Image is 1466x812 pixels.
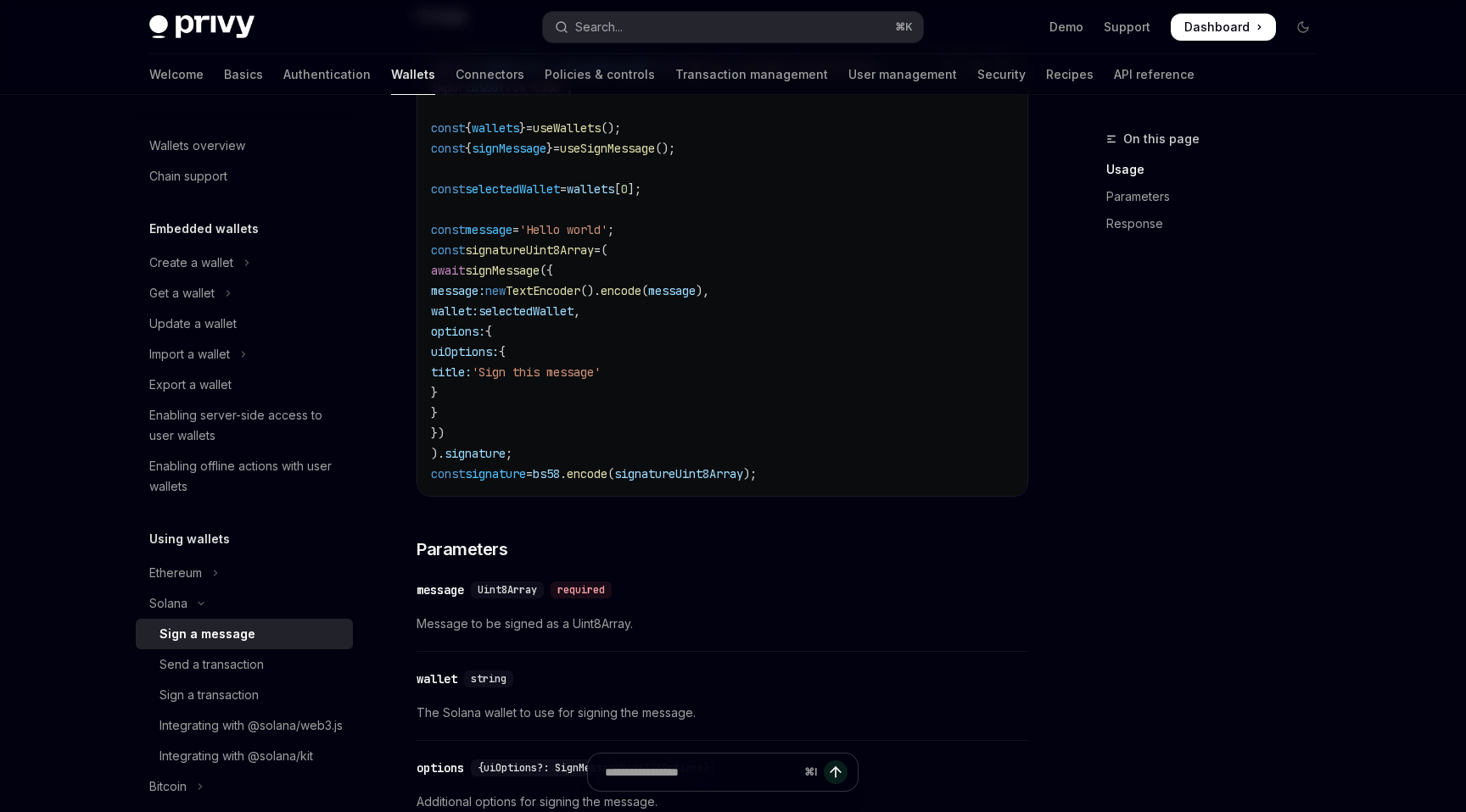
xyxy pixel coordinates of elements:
[485,283,506,298] span: new
[675,54,828,95] a: Transaction management
[431,242,465,258] span: const
[136,649,353,680] a: Send a transaction
[1106,183,1330,210] a: Parameters
[519,120,526,136] span: }
[149,15,255,39] img: dark logo
[1104,19,1150,36] a: Support
[417,537,507,561] span: Parameters
[136,619,353,649] a: Sign a message
[580,283,601,298] span: ().
[472,120,519,136] span: wallets
[560,466,567,481] span: .
[1114,54,1195,95] a: API reference
[149,54,204,95] a: Welcome
[431,364,472,380] span: title:
[655,141,675,156] span: ();
[417,703,1028,723] span: The Solana wallet to use for signing the message.
[575,17,623,37] div: Search...
[601,120,621,136] span: ();
[546,141,553,156] span: }
[977,54,1026,95] a: Security
[1123,129,1200,149] span: On this page
[506,283,580,298] span: TextEncoder
[543,12,923,42] button: Open search
[149,375,232,395] div: Export a wallet
[560,181,567,197] span: =
[607,222,614,237] span: ;
[545,54,655,95] a: Policies & controls
[159,685,259,705] div: Sign a transaction
[743,466,757,481] span: );
[594,242,601,258] span: =
[895,20,913,34] span: ⌘ K
[149,344,230,364] div: Import a wallet
[159,624,255,644] div: Sign a message
[1049,19,1083,36] a: Demo
[824,760,848,784] button: Send message
[149,136,245,156] div: Wallets overview
[136,370,353,400] a: Export a wallet
[431,385,438,400] span: }
[431,405,438,420] span: }
[431,303,478,319] span: wallet:
[136,278,353,309] button: Toggle Get a wallet section
[499,344,506,359] span: {
[283,54,371,95] a: Authentication
[149,405,343,446] div: Enabling server-side access to user wallets
[696,283,709,298] span: ),
[136,247,353,278] button: Toggle Create a wallet section
[567,181,614,197] span: wallets
[431,181,465,197] span: const
[472,141,546,156] span: signMessage
[136,558,353,588] button: Toggle Ethereum section
[136,339,353,370] button: Toggle Import a wallet section
[1046,54,1094,95] a: Recipes
[159,715,343,736] div: Integrating with @solana/web3.js
[648,283,696,298] span: message
[465,141,472,156] span: {
[465,181,560,197] span: selectedWallet
[465,120,472,136] span: {
[641,283,648,298] span: (
[607,466,614,481] span: (
[417,614,1028,634] span: Message to be signed as a Uint8Array.
[614,466,743,481] span: signatureUint8Array
[1171,14,1276,41] a: Dashboard
[485,324,492,339] span: {
[478,303,574,319] span: selectedWallet
[149,456,343,497] div: Enabling offline actions with user wallets
[431,425,445,441] span: })
[417,670,457,687] div: wallet
[431,141,465,156] span: const
[136,710,353,741] a: Integrating with @solana/web3.js
[431,283,485,298] span: message:
[628,181,641,197] span: ];
[136,588,353,619] button: Toggle Solana section
[136,309,353,339] a: Update a wallet
[512,222,519,237] span: =
[551,581,612,598] div: required
[431,222,465,237] span: const
[526,466,533,481] span: =
[445,446,506,461] span: signature
[136,400,353,451] a: Enabling server-side access to user wallets
[159,654,264,675] div: Send a transaction
[136,741,353,771] a: Integrating with @solana/kit
[431,466,465,481] span: const
[136,161,353,192] a: Chain support
[136,451,353,502] a: Enabling offline actions with user wallets
[431,120,465,136] span: const
[465,222,512,237] span: message
[621,181,628,197] span: 0
[136,131,353,161] a: Wallets overview
[149,166,227,186] div: Chain support
[540,263,553,278] span: ({
[465,466,526,481] span: signature
[149,563,202,583] div: Ethereum
[519,222,607,237] span: 'Hello world'
[431,263,465,278] span: await
[431,344,499,359] span: uiOptions:
[574,303,580,319] span: ,
[224,54,263,95] a: Basics
[472,364,601,380] span: 'Sign this message'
